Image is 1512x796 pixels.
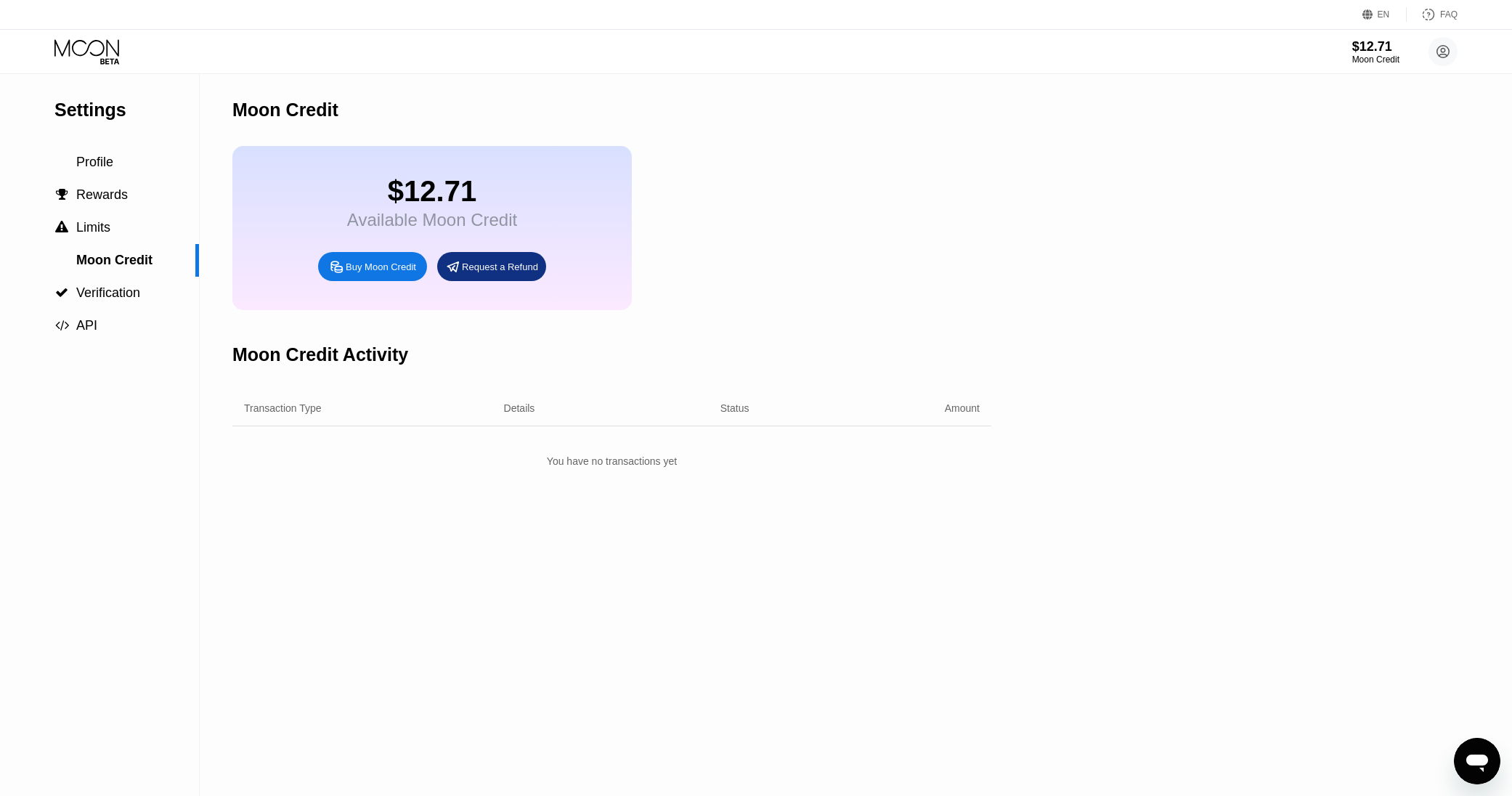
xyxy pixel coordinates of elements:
[720,402,749,414] div: Status
[55,286,68,299] span: 
[1454,738,1500,784] iframe: Кнопка для запуску вікна повідомлень
[347,210,517,230] div: Available Moon Credit
[318,252,427,281] div: Buy Moon Credit
[55,221,68,234] span: 
[437,252,546,281] div: Request a Refund
[232,99,338,121] div: Moon Credit
[1352,54,1399,65] div: Moon Credit
[1352,39,1399,54] div: $12.71
[347,175,517,208] div: $12.71
[945,402,980,414] div: Amount
[76,220,110,235] span: Limits
[54,99,199,121] div: Settings
[55,319,69,332] span: 
[76,187,128,202] span: Rewards
[54,188,69,201] div: 
[346,261,416,273] div: Buy Moon Credit
[244,402,322,414] div: Transaction Type
[54,286,69,299] div: 
[76,155,113,169] span: Profile
[232,344,408,365] div: Moon Credit Activity
[504,402,535,414] div: Details
[76,285,140,300] span: Verification
[76,318,97,333] span: API
[1378,9,1390,20] div: EN
[1407,7,1458,22] div: FAQ
[232,448,991,474] div: You have no transactions yet
[1352,39,1399,65] div: $12.71Moon Credit
[462,261,538,273] div: Request a Refund
[1440,9,1458,20] div: FAQ
[56,188,68,201] span: 
[54,221,69,234] div: 
[1362,7,1407,22] div: EN
[76,253,153,267] span: Moon Credit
